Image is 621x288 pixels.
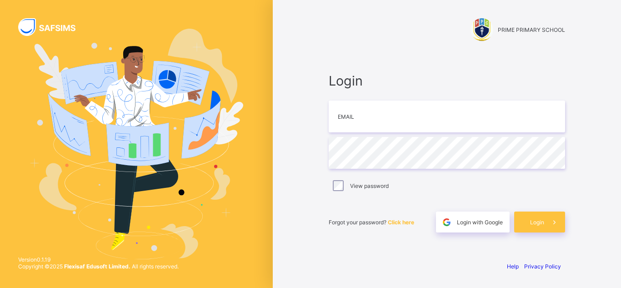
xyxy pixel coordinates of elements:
[507,263,519,270] a: Help
[441,217,452,227] img: google.396cfc9801f0270233282035f929180a.svg
[329,73,565,89] span: Login
[18,18,86,36] img: SAFSIMS Logo
[524,263,561,270] a: Privacy Policy
[457,219,503,226] span: Login with Google
[329,219,414,226] span: Forgot your password?
[18,263,179,270] span: Copyright © 2025 All rights reserved.
[350,182,389,189] label: View password
[388,219,414,226] a: Click here
[30,29,244,259] img: Hero Image
[18,256,179,263] span: Version 0.1.19
[530,219,544,226] span: Login
[64,263,130,270] strong: Flexisaf Edusoft Limited.
[498,26,565,33] span: PRIME PRIMARY SCHOOL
